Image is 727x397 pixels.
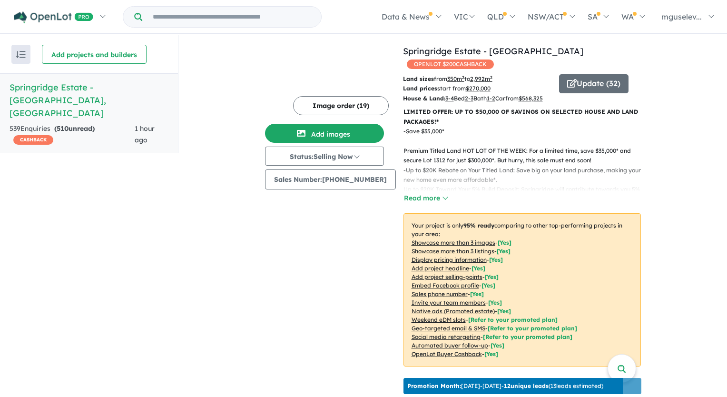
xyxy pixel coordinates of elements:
p: [DATE] - [DATE] - ( 13 leads estimated) [407,382,603,390]
b: House & Land: [403,95,445,102]
h5: Springridge Estate - [GEOGRAPHIC_DATA] , [GEOGRAPHIC_DATA] [10,81,168,119]
span: [ Yes ] [481,282,495,289]
a: Springridge Estate - [GEOGRAPHIC_DATA] [403,46,583,57]
span: OPENLOT $ 200 CASHBACK [407,60,494,69]
b: 95 % ready [463,222,494,229]
span: [ Yes ] [497,248,511,255]
img: sort.svg [16,51,26,58]
button: Add projects and builders [42,45,147,64]
p: Bed Bath Car from [403,94,552,103]
span: [Yes] [497,308,511,315]
u: $ 568,325 [519,95,543,102]
b: Land prices [403,85,437,92]
span: CASHBACK [13,135,53,145]
u: Sales phone number [412,290,468,298]
u: Display pricing information [412,256,487,263]
span: [Refer to your promoted plan] [468,316,558,323]
u: Geo-targeted email & SMS [412,325,485,332]
span: [ Yes ] [472,265,485,272]
button: Sales Number:[PHONE_NUMBER] [265,169,396,189]
u: Showcase more than 3 listings [412,248,494,255]
p: Your project is only comparing to other top-performing projects in your area: - - - - - - - - - -... [403,213,641,367]
button: Status:Selling Now [265,147,384,166]
p: start from [403,84,552,93]
span: [Refer to your promoted plan] [488,325,577,332]
img: Openlot PRO Logo White [14,11,93,23]
span: [ Yes ] [489,256,503,263]
span: to [464,75,492,82]
b: Promotion Month: [407,382,461,389]
u: Embed Facebook profile [412,282,479,289]
sup: 2 [462,75,464,80]
p: - Up to $20K Rebate on Your Titled Land: Save big on your land purchase, making your new home eve... [403,166,648,214]
span: [ Yes ] [485,273,499,280]
u: Weekend eDM slots [412,316,466,323]
u: Social media retargeting [412,333,481,340]
u: OpenLot Buyer Cashback [412,350,482,357]
p: - Save $35,000* Premium Titled Land HOT LOT OF THE WEEK: For a limited time, save $35,000* and se... [403,127,648,166]
span: [Refer to your promoted plan] [483,333,572,340]
u: Showcase more than 3 images [412,239,495,246]
u: Invite your team members [412,299,486,306]
u: $ 270,000 [466,85,491,92]
button: Image order (19) [293,96,389,115]
u: Add project selling-points [412,273,482,280]
u: 2-3 [465,95,473,102]
p: from [403,74,552,84]
u: Add project headline [412,265,469,272]
u: Native ads (Promoted estate) [412,308,495,315]
button: Add images [265,124,384,143]
u: 2,992 m [470,75,492,82]
b: Land sizes [403,75,434,82]
u: 3-4 [445,95,454,102]
span: [Yes] [491,342,504,349]
input: Try estate name, suburb, builder or developer [144,7,319,27]
u: 1-2 [487,95,495,102]
b: 12 unique leads [504,382,549,389]
p: LIMITED OFFER: UP TO $50,000 OF SAVINGS ON SELECTED HOUSE AND LAND PACKAGES!* [403,107,641,127]
span: mguselev... [661,12,702,21]
u: Automated buyer follow-up [412,342,488,349]
span: [ Yes ] [470,290,484,298]
span: 510 [57,124,69,133]
sup: 2 [490,75,492,80]
div: 539 Enquir ies [10,123,135,146]
span: [ Yes ] [488,299,502,306]
button: Read more [403,193,448,204]
strong: ( unread) [54,124,95,133]
span: 1 hour ago [135,124,155,144]
span: [Yes] [484,350,498,357]
u: 350 m [447,75,464,82]
button: Update (32) [559,74,629,93]
span: [ Yes ] [498,239,511,246]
